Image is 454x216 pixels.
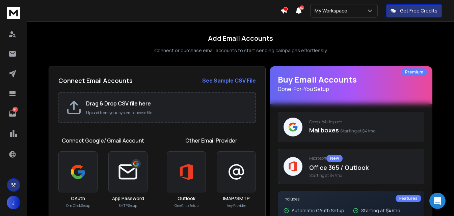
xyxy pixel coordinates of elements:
div: Open Intercom Messenger [429,193,446,209]
h1: Buy Email Accounts [278,74,424,93]
h1: Add Email Accounts [208,34,273,43]
div: Premium [401,68,427,76]
div: Features [396,195,421,202]
div: New [326,155,343,162]
p: Connect or purchase email accounts to start sending campaigns effortlessly [154,47,327,54]
h2: Drag & Drop CSV file here [86,99,248,107]
a: 4811 [6,107,19,120]
p: Upload from your system, choose file [86,110,248,116]
span: Starting at $4/mo [309,173,419,178]
p: Any Provider [227,203,246,208]
p: Starting at $4/mo [361,207,400,214]
h3: IMAP/SMTP [223,195,250,202]
h3: App Password [112,195,144,202]
p: 4811 [12,107,18,112]
p: Microsoft [309,155,419,162]
h1: Connect Google/ Gmail Account [62,136,144,145]
h3: OAuth [71,195,85,202]
p: Automatic OAuth Setup [292,207,344,214]
p: Mailboxes [309,125,419,135]
h3: Outlook [178,195,195,202]
p: Google Workspace [309,119,419,125]
p: Office 365 / Outlook [309,163,419,172]
span: 50 [299,5,304,10]
p: One Click Setup [175,203,198,208]
p: SMTP Setup [119,203,137,208]
p: One Click Setup [66,203,90,208]
button: J [7,196,20,209]
p: Includes [284,196,419,202]
h2: Connect Email Accounts [58,76,133,85]
a: See Sample CSV File [202,76,256,85]
strong: See Sample CSV File [202,77,256,84]
p: My Workspace [315,7,350,14]
p: Done-For-You Setup [278,85,424,93]
h1: Other Email Provider [185,136,237,145]
button: Get Free Credits [386,4,442,18]
span: Starting at $4/mo [340,128,376,134]
p: Get Free Credits [400,7,437,14]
